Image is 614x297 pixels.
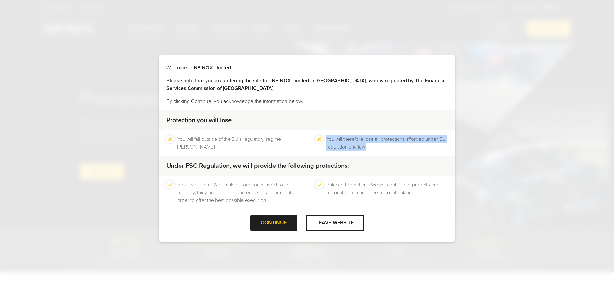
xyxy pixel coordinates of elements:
strong: Please note that you are entering the site for INFINOX Limited in [GEOGRAPHIC_DATA], who is regul... [166,77,446,92]
p: Welcome to [166,64,448,72]
li: You will fall outside of the EU's regulatory regime - [PERSON_NAME]. [177,135,299,151]
strong: INFINOX Limited [192,65,231,71]
li: Balance Protection - We will continue to protect your account from a negative account balance. [326,181,448,204]
div: LEAVE WEBSITE [306,215,364,231]
strong: Under FSC Regulation, we will provide the following protections: [166,162,349,170]
p: By clicking Continue, you acknowledge the information below. [166,97,448,105]
li: Best Execution - We’ll maintain our commitment to act honestly, fairly and in the best interests ... [177,181,299,204]
div: CONTINUE [250,215,297,231]
strong: Protection you will lose [166,116,232,124]
li: You will therefore lose all protections afforded under EU regulation and law. [326,135,448,151]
